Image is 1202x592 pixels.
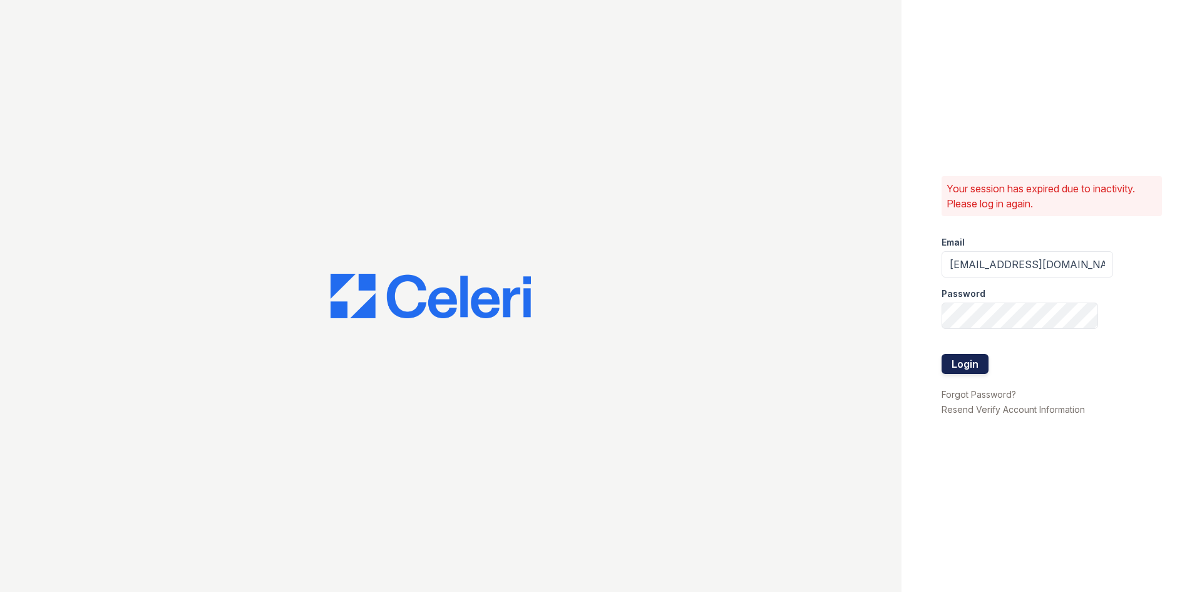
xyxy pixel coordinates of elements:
[942,236,965,249] label: Email
[942,404,1085,415] a: Resend Verify Account Information
[942,354,989,374] button: Login
[947,181,1157,211] p: Your session has expired due to inactivity. Please log in again.
[331,274,531,319] img: CE_Logo_Blue-a8612792a0a2168367f1c8372b55b34899dd931a85d93a1a3d3e32e68fde9ad4.png
[942,288,985,300] label: Password
[942,389,1016,400] a: Forgot Password?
